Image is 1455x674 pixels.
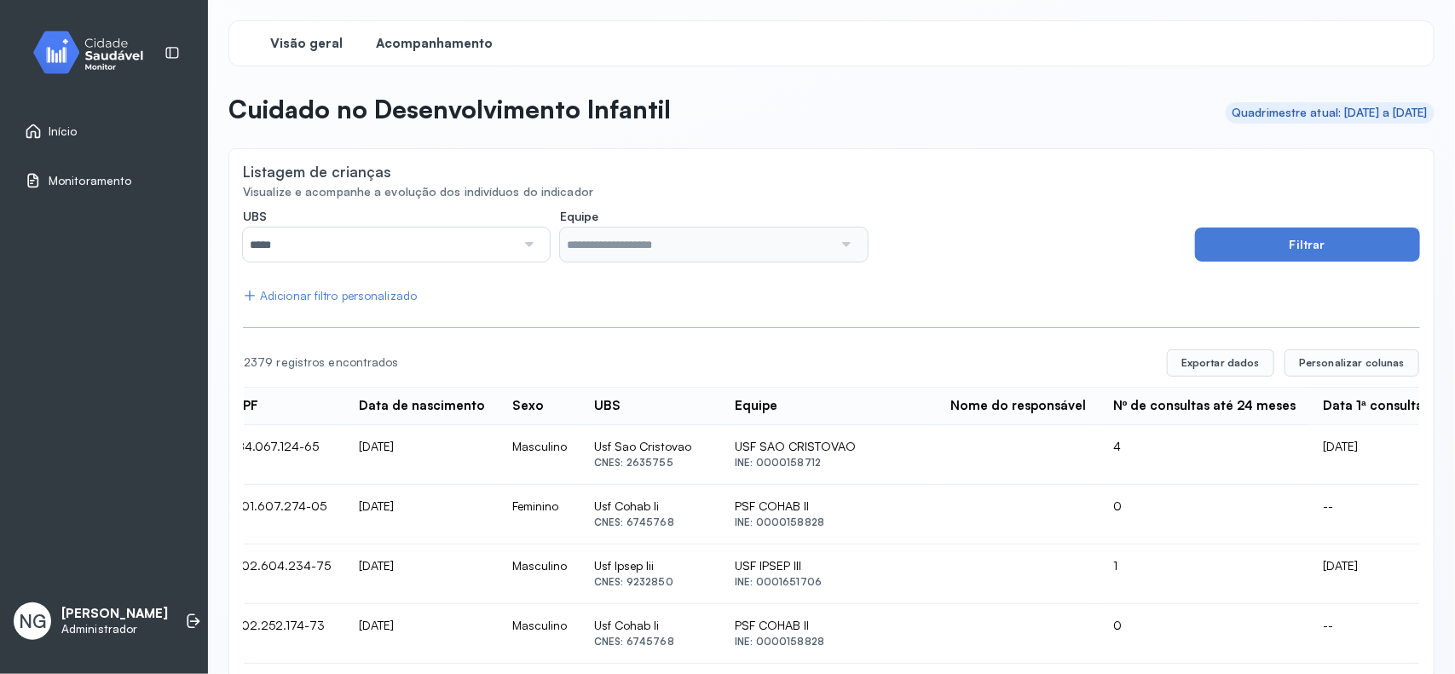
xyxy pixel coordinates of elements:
div: Data 1ª consulta [1323,398,1423,414]
span: Personalizar colunas [1299,356,1405,370]
div: Nome do responsável [950,398,1086,414]
button: Exportar dados [1167,349,1274,377]
a: Monitoramento [25,172,183,189]
div: 2379 registros encontrados [244,355,1153,370]
td: -- [1309,604,1437,664]
div: UBS [594,398,621,414]
span: Visão geral [271,36,344,52]
button: Personalizar colunas [1285,349,1419,377]
div: Quadrimestre atual: [DATE] a [DATE] [1233,106,1429,120]
div: USF SAO CRISTOVAO [735,439,923,454]
td: -- [1309,485,1437,544]
div: PSF COHAB II [735,498,923,514]
td: 1 [1100,544,1309,604]
td: 0 [1100,604,1309,664]
div: PSF COHAB II [735,618,923,633]
p: [PERSON_NAME] [61,606,168,622]
div: INE: 0000158828 [735,516,923,528]
p: Cuidado no Desenvolvimento Infantil [228,94,671,124]
td: Masculino [499,544,580,604]
div: Equipe [735,398,777,414]
td: [DATE] [1309,425,1437,485]
td: 0 [1100,485,1309,544]
a: Início [25,123,183,140]
div: CPF [233,398,258,414]
td: Feminino [499,485,580,544]
div: Listagem de crianças [243,163,391,181]
button: Filtrar [1195,228,1420,262]
td: 184.067.124-65 [219,425,345,485]
div: CNES: 2635755 [594,457,707,469]
td: 4 [1100,425,1309,485]
span: Acompanhamento [377,36,494,52]
p: Administrador [61,622,168,637]
td: 002.604.234-75 [219,544,345,604]
div: Usf Sao Cristovao [594,439,707,454]
div: Usf Cohab Ii [594,618,707,633]
div: INE: 0001651706 [735,576,923,588]
span: NG [19,610,46,632]
span: Início [49,124,78,139]
td: 002.252.174-73 [219,604,345,664]
div: CNES: 6745768 [594,636,707,648]
img: monitor.svg [18,27,171,78]
td: [DATE] [345,485,499,544]
td: [DATE] [345,604,499,664]
div: Visualize e acompanhe a evolução dos indivíduos do indicador [243,185,1420,199]
div: Data de nascimento [359,398,485,414]
span: Monitoramento [49,174,131,188]
td: Masculino [499,604,580,664]
div: CNES: 9232850 [594,576,707,588]
div: USF IPSEP III [735,558,923,573]
div: Usf Ipsep Iii [594,558,707,573]
td: 001.607.274-05 [219,485,345,544]
div: Adicionar filtro personalizado [243,289,417,303]
div: INE: 0000158712 [735,457,923,469]
span: UBS [243,209,267,224]
div: Usf Cohab Ii [594,498,707,514]
td: Masculino [499,425,580,485]
div: INE: 0000158828 [735,636,923,648]
div: Sexo [512,398,544,414]
div: Nº de consultas até 24 meses [1113,398,1296,414]
div: CNES: 6745768 [594,516,707,528]
td: [DATE] [345,425,499,485]
td: [DATE] [1309,544,1437,604]
span: Equipe [560,209,598,224]
td: [DATE] [345,544,499,604]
